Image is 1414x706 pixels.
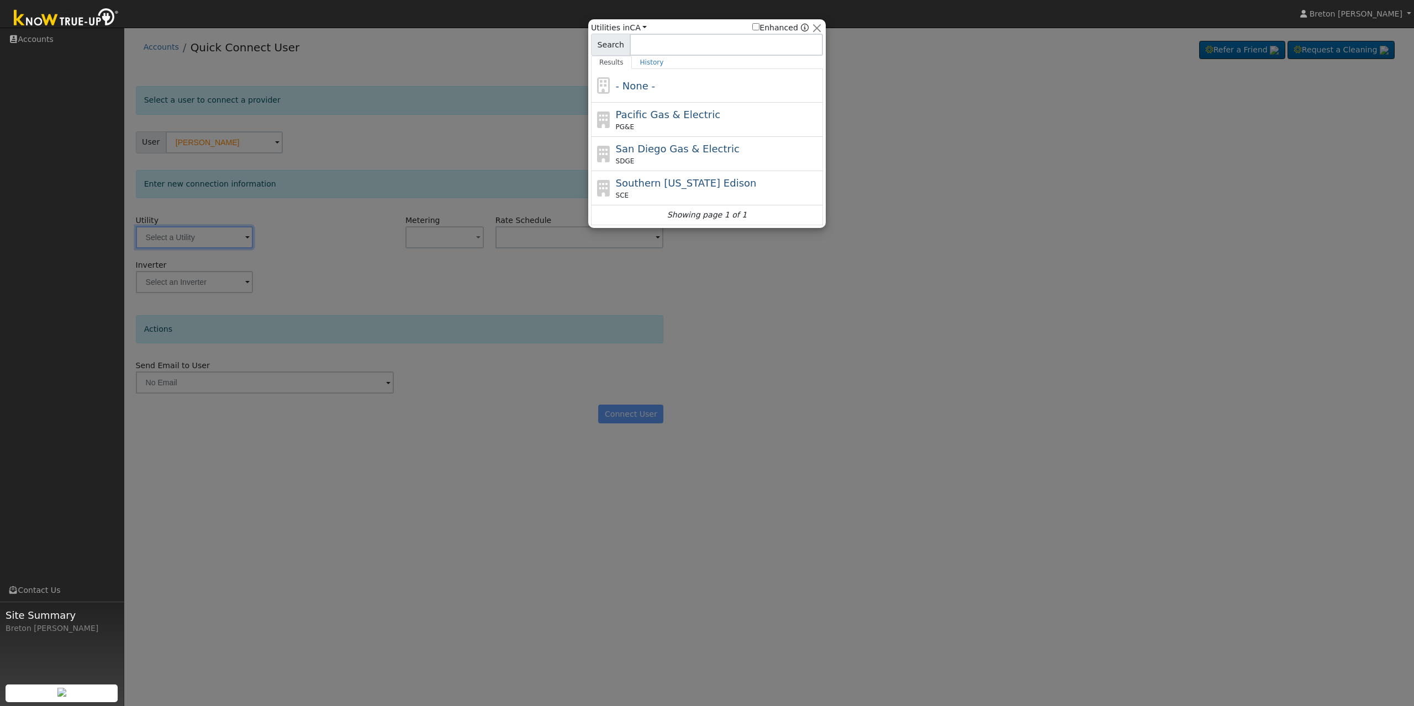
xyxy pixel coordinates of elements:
span: Show enhanced providers [752,22,809,34]
span: Utilities in [591,22,647,34]
div: Breton [PERSON_NAME] [6,623,118,634]
span: Site Summary [6,608,118,623]
a: Results [591,56,632,69]
span: - None - [616,80,655,92]
i: Showing page 1 of 1 [667,209,747,221]
span: Search [591,34,630,56]
span: San Diego Gas & Electric [616,143,740,155]
span: SCE [616,190,629,200]
a: History [632,56,672,69]
img: retrieve [57,688,66,697]
span: Pacific Gas & Electric [616,109,720,120]
label: Enhanced [752,22,798,34]
span: SDGE [616,156,635,166]
a: CA [630,23,647,32]
img: Know True-Up [8,6,124,31]
a: Enhanced Providers [801,23,809,32]
span: PG&E [616,122,634,132]
input: Enhanced [752,23,759,30]
span: Breton [PERSON_NAME] [1310,9,1402,18]
span: Southern [US_STATE] Edison [616,177,757,189]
